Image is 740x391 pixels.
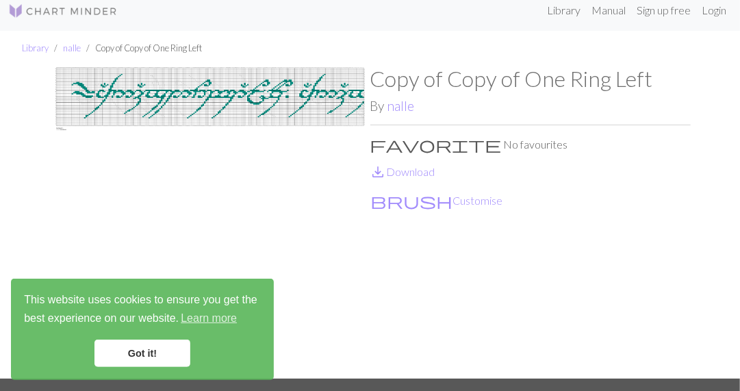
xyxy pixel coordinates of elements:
[387,98,415,114] a: nalle
[370,135,502,154] span: favorite
[371,192,453,209] i: Customise
[370,162,387,181] span: save_alt
[81,42,202,55] li: Copy of Copy of One Ring Left
[370,136,502,153] i: Favourite
[50,66,370,379] img: One Ring Left
[11,279,274,380] div: cookieconsent
[63,42,81,53] a: nalle
[370,98,691,114] h2: By
[370,165,435,178] a: DownloadDownload
[371,191,453,210] span: brush
[370,192,504,210] button: CustomiseCustomise
[370,136,691,153] p: No favourites
[8,3,118,19] img: Logo
[370,164,387,180] i: Download
[94,340,190,367] a: dismiss cookie message
[179,308,239,329] a: learn more about cookies
[370,66,691,92] h1: Copy of Copy of One Ring Left
[24,292,261,329] span: This website uses cookies to ensure you get the best experience on our website.
[22,42,49,53] a: Library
